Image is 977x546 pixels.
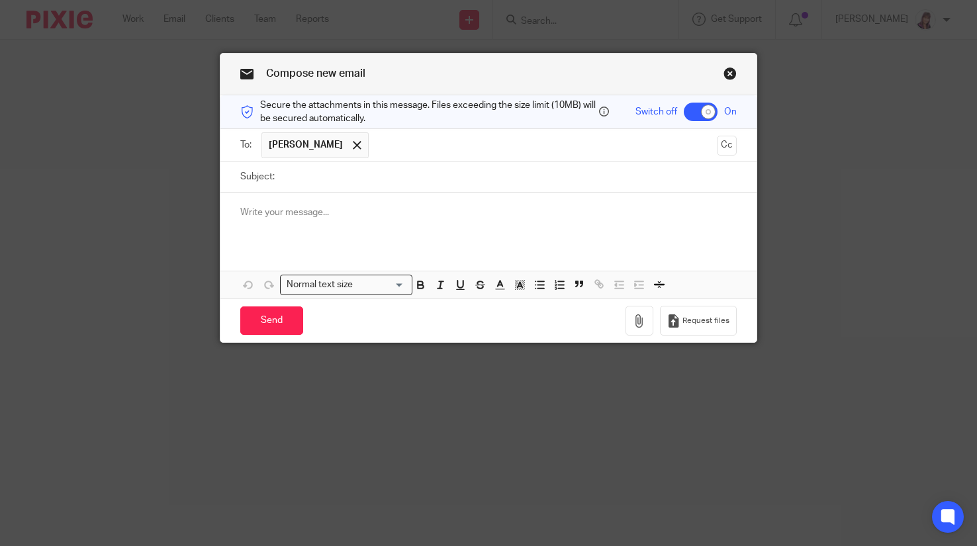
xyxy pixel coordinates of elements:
button: Request files [660,306,737,336]
label: Subject: [240,170,275,183]
label: To: [240,138,255,152]
span: Request files [682,316,729,326]
button: Cc [717,136,737,156]
span: Normal text size [283,278,355,292]
input: Search for option [357,278,404,292]
a: Close this dialog window [723,67,737,85]
span: Secure the attachments in this message. Files exceeding the size limit (10MB) will be secured aut... [260,99,596,126]
span: [PERSON_NAME] [269,138,343,152]
input: Send [240,306,303,335]
span: On [724,105,737,118]
span: Switch off [635,105,677,118]
div: Search for option [280,275,412,295]
span: Compose new email [266,68,365,79]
